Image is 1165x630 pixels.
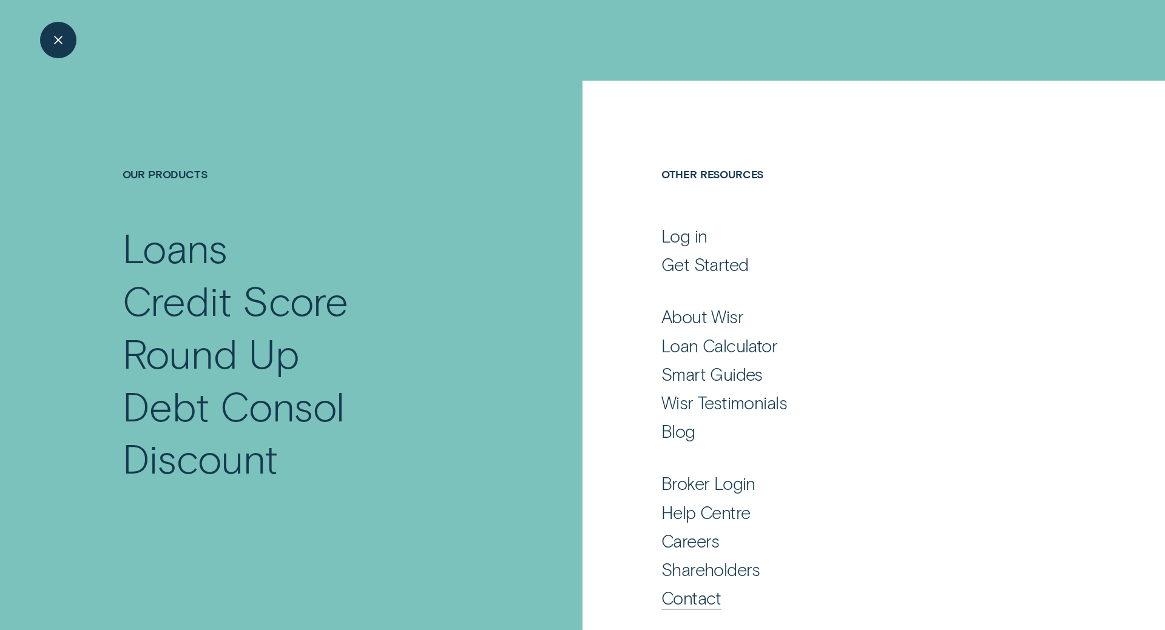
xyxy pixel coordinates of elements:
a: Log in [661,225,1042,247]
a: Credit Score [123,274,498,327]
div: Credit Score [123,274,349,327]
a: Smart Guides [661,363,1042,385]
a: Round Up [123,327,498,380]
a: Loan Calculator [661,335,1042,357]
div: Help Centre [661,501,751,523]
a: About Wisr [661,306,1042,327]
div: Broker Login [661,472,755,494]
div: Loans [123,221,228,274]
div: Blog [661,420,695,442]
a: Shareholders [661,558,1042,580]
div: Log in [661,225,707,247]
a: Careers [661,530,1042,552]
h4: Our Products [123,167,498,222]
a: Broker Login [661,472,1042,494]
div: Round Up [123,327,300,380]
a: Get Started [661,253,1042,275]
div: Careers [661,530,720,552]
div: Shareholders [661,558,760,580]
div: Wisr Testimonials [661,392,787,414]
div: About Wisr [661,306,743,327]
div: Get Started [661,253,749,275]
h4: Other Resources [661,167,1042,222]
a: Help Centre [661,501,1042,523]
div: Loan Calculator [661,335,777,357]
div: Contact [661,587,721,609]
div: Smart Guides [661,363,763,385]
a: Contact [661,587,1042,609]
a: Blog [661,420,1042,442]
a: Loans [123,221,498,274]
a: Debt Consol Discount [123,380,498,484]
a: Wisr Testimonials [661,392,1042,414]
button: Close Menu [40,22,76,58]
